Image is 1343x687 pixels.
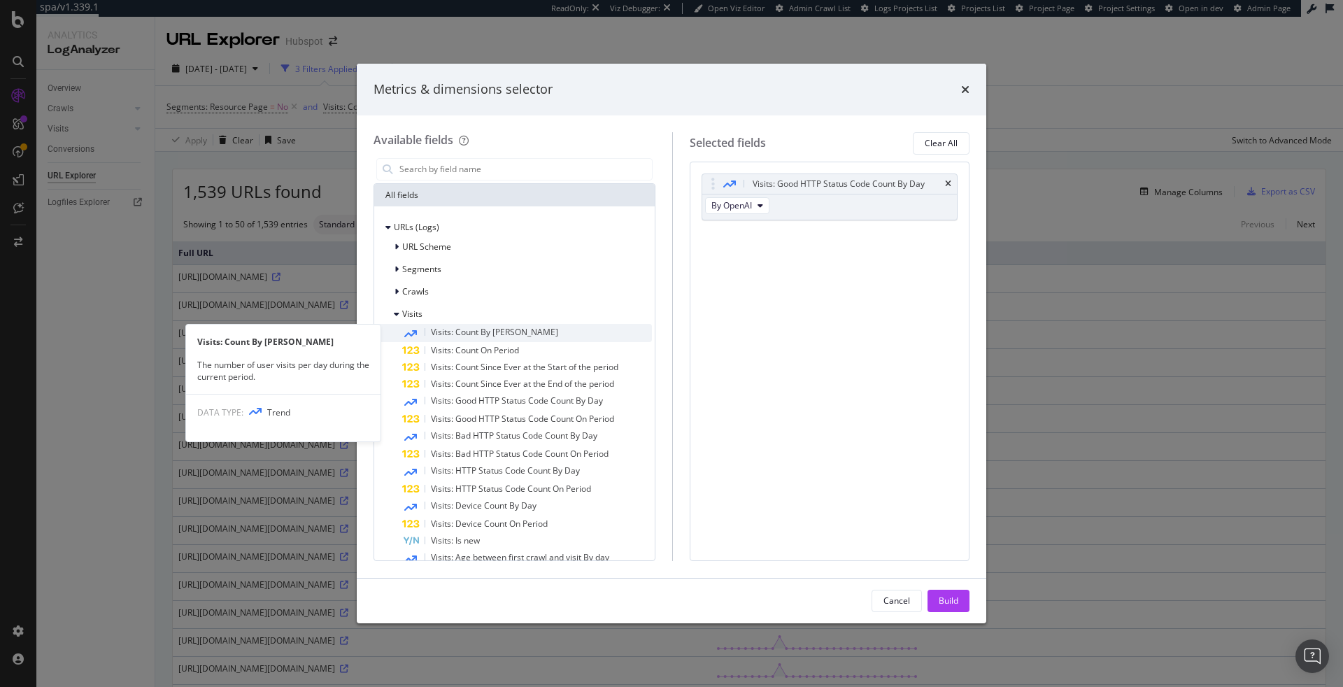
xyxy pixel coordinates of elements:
[402,263,441,275] span: Segments
[928,590,969,612] button: Build
[374,184,655,206] div: All fields
[186,336,381,348] div: Visits: Count By [PERSON_NAME]
[431,326,558,338] span: Visits: Count By [PERSON_NAME]
[872,590,922,612] button: Cancel
[431,500,537,511] span: Visits: Device Count By Day
[402,308,422,320] span: Visits
[690,135,766,151] div: Selected fields
[431,378,614,390] span: Visits: Count Since Ever at the End of the period
[431,361,618,373] span: Visits: Count Since Ever at the Start of the period
[753,177,925,191] div: Visits: Good HTTP Status Code Count By Day
[883,595,910,607] div: Cancel
[431,448,609,460] span: Visits: Bad HTTP Status Code Count On Period
[939,595,958,607] div: Build
[431,518,548,530] span: Visits: Device Count On Period
[1295,639,1329,673] div: Open Intercom Messenger
[961,80,969,99] div: times
[702,173,958,220] div: Visits: Good HTTP Status Code Count By DaytimesBy OpenAI
[186,359,381,383] div: The number of user visits per day during the current period.
[431,395,603,406] span: Visits: Good HTTP Status Code Count By Day
[431,344,519,356] span: Visits: Count On Period
[945,180,951,188] div: times
[913,132,969,155] button: Clear All
[431,534,480,546] span: Visits: Is new
[705,197,769,214] button: By OpenAI
[925,137,958,149] div: Clear All
[374,80,553,99] div: Metrics & dimensions selector
[402,241,451,253] span: URL Scheme
[431,465,580,476] span: Visits: HTTP Status Code Count By Day
[431,551,609,563] span: Visits: Age between first crawl and visit By day
[357,64,986,623] div: modal
[398,159,652,180] input: Search by field name
[431,430,597,441] span: Visits: Bad HTTP Status Code Count By Day
[711,199,752,211] span: By OpenAI
[431,413,614,425] span: Visits: Good HTTP Status Code Count On Period
[402,285,429,297] span: Crawls
[431,483,591,495] span: Visits: HTTP Status Code Count On Period
[374,132,453,148] div: Available fields
[394,221,439,233] span: URLs (Logs)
